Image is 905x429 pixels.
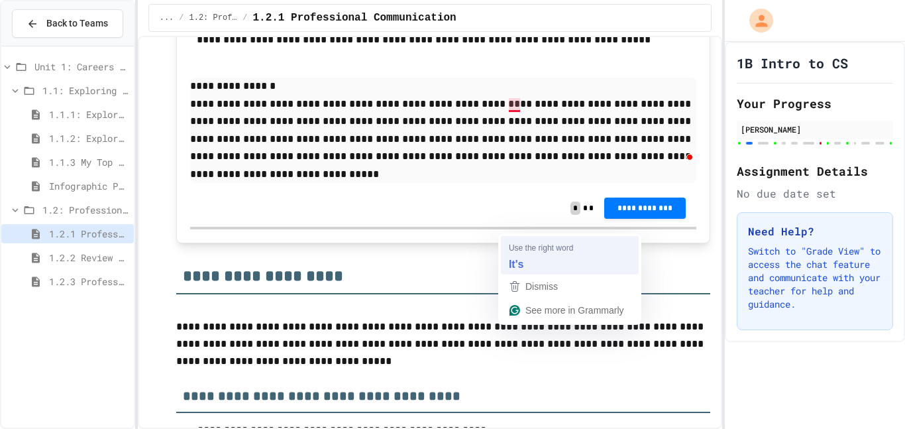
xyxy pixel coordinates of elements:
div: [PERSON_NAME] [741,123,889,135]
span: 1.2.2 Review - Professional Communication [49,251,129,265]
p: Switch to "Grade View" to access the chat feature and communicate with your teacher for help and ... [748,245,882,311]
span: 1.2.3 Professional Communication Challenge [49,275,129,288]
span: 1.1.3 My Top 3 CS Careers! [49,155,129,169]
span: Back to Teams [46,17,108,31]
span: 1.1.1: Exploring CS Careers [49,107,129,121]
div: My Account [735,5,776,36]
span: 1.1.2: Exploring CS Careers - Review [49,131,129,145]
div: To enrich screen reader interactions, please activate Accessibility in Grammarly extension settings [190,78,697,183]
span: / [242,13,247,23]
span: 1.2.1 Professional Communication [252,10,456,26]
h1: 1B Intro to CS [737,54,848,72]
span: Unit 1: Careers & Professionalism [34,60,129,74]
span: 1.2: Professional Communication [189,13,238,23]
h3: Need Help? [748,223,882,239]
span: 1.2.1 Professional Communication [49,227,129,241]
button: Back to Teams [12,9,123,38]
span: Infographic Project: Your favorite CS [49,179,129,193]
div: No due date set [737,186,893,202]
span: / [179,13,184,23]
span: ... [160,13,174,23]
h2: Your Progress [737,94,893,113]
span: 1.1: Exploring CS Careers [42,84,129,97]
span: 1.2: Professional Communication [42,203,129,217]
h2: Assignment Details [737,162,893,180]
